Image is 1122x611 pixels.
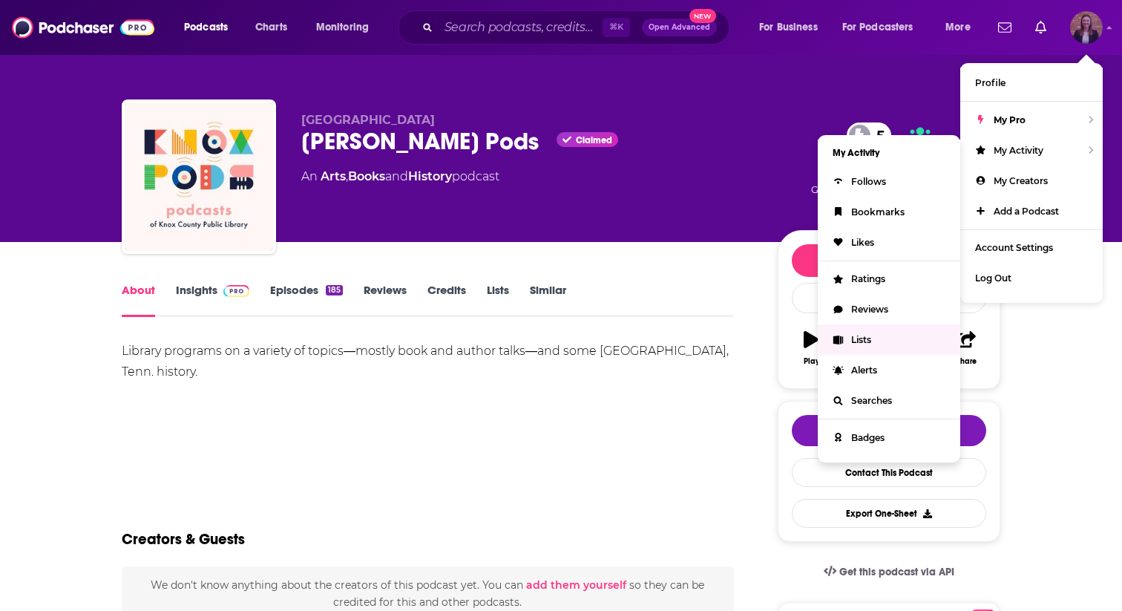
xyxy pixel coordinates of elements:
[792,415,986,446] button: tell me why sparkleTell Me Why
[408,169,452,183] a: History
[649,24,710,31] span: Open Advanced
[842,17,913,38] span: For Podcasters
[385,169,408,183] span: and
[246,16,296,39] a: Charts
[316,17,369,38] span: Monitoring
[960,196,1103,226] a: Add a Podcast
[1070,11,1103,44] button: Show profile menu
[975,77,1005,88] span: Profile
[526,579,626,591] button: add them yourself
[576,137,612,144] span: Claimed
[994,206,1059,217] span: Add a Podcast
[306,16,388,39] button: open menu
[364,283,407,317] a: Reviews
[994,114,1026,125] span: My Pro
[348,169,385,183] a: Books
[301,113,435,127] span: [GEOGRAPHIC_DATA]
[642,19,717,36] button: Open AdvancedNew
[749,16,836,39] button: open menu
[811,184,967,195] span: Good podcast? Give it some love!
[960,166,1103,196] a: My Creators
[994,145,1043,156] span: My Activity
[839,566,954,578] span: Get this podcast via API
[326,285,343,295] div: 185
[975,242,1053,253] span: Account Settings
[975,272,1011,284] span: Log Out
[122,341,734,382] div: Library programs on a variety of topics―mostly book and author talks―and some [GEOGRAPHIC_DATA], ...
[792,499,986,528] button: Export One-Sheet
[321,169,346,183] a: Arts
[862,122,892,148] span: 5
[151,578,704,608] span: We don't know anything about the creators of this podcast yet . You can so they can be credited f...
[125,102,273,251] img: Knox Pods
[689,9,716,23] span: New
[270,283,343,317] a: Episodes185
[603,18,630,37] span: ⌘ K
[439,16,603,39] input: Search podcasts, credits, & more...
[847,122,892,148] a: 5
[346,169,348,183] span: ,
[301,168,499,186] div: An podcast
[792,321,830,375] button: Play
[792,458,986,487] a: Contact This Podcast
[812,554,966,590] a: Get this podcast via API
[935,16,989,39] button: open menu
[994,175,1048,186] span: My Creators
[957,357,977,366] div: Share
[530,283,566,317] a: Similar
[992,15,1017,40] a: Show notifications dropdown
[1029,15,1052,40] a: Show notifications dropdown
[12,13,154,42] img: Podchaser - Follow, Share and Rate Podcasts
[804,357,819,366] div: Play
[1070,11,1103,44] span: Logged in as k_burns
[176,283,249,317] a: InsightsPodchaser Pro
[792,244,986,277] button: Follow
[948,321,986,375] button: Share
[412,10,744,45] div: Search podcasts, credits, & more...
[255,17,287,38] span: Charts
[427,283,466,317] a: Credits
[960,63,1103,303] ul: Show profile menu
[960,68,1103,98] a: Profile
[122,530,245,549] h2: Creators & Guests
[759,17,818,38] span: For Business
[960,232,1103,263] a: Account Settings
[174,16,247,39] button: open menu
[487,283,509,317] a: Lists
[792,283,986,313] div: Rate
[1070,11,1103,44] img: User Profile
[833,16,935,39] button: open menu
[778,113,1000,205] div: 5Good podcast? Give it some love!
[223,285,249,297] img: Podchaser Pro
[184,17,228,38] span: Podcasts
[122,283,155,317] a: About
[945,17,971,38] span: More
